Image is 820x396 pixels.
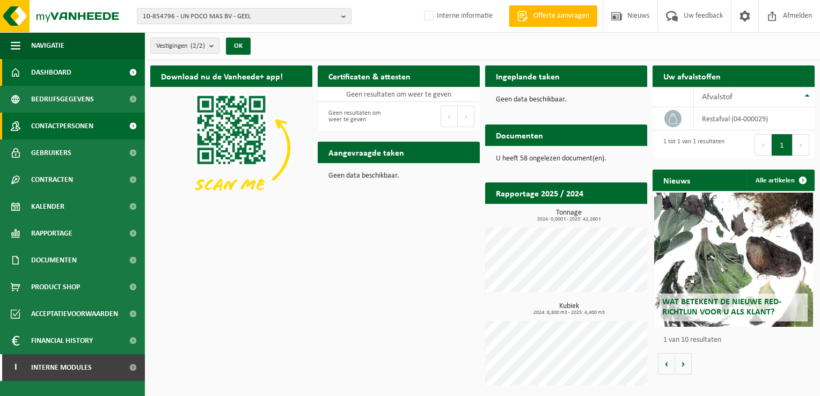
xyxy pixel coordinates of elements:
[150,38,219,54] button: Vestigingen(2/2)
[31,32,64,59] span: Navigatie
[490,310,647,316] span: 2024: 8,800 m3 - 2025: 4,400 m3
[31,86,94,113] span: Bedrijfsgegevens
[567,203,646,225] a: Bekijk rapportage
[747,170,814,191] a: Alle artikelen
[31,220,72,247] span: Rapportage
[143,9,337,25] span: 10-854796 - UN POCO MAS BV - GEEL
[150,87,312,209] img: Download de VHEPlus App
[31,113,93,140] span: Contactpersonen
[226,38,251,55] button: OK
[485,182,594,203] h2: Rapportage 2025 / 2024
[31,327,93,354] span: Financial History
[490,209,647,222] h3: Tonnage
[653,65,731,86] h2: Uw afvalstoffen
[31,247,77,274] span: Documenten
[318,87,480,102] td: Geen resultaten om weer te geven
[653,170,701,190] h2: Nieuws
[793,134,809,156] button: Next
[458,106,474,127] button: Next
[485,65,570,86] h2: Ingeplande taken
[31,354,92,381] span: Interne modules
[496,96,636,104] p: Geen data beschikbaar.
[11,354,20,381] span: I
[31,300,118,327] span: Acceptatievoorwaarden
[323,105,393,128] div: Geen resultaten om weer te geven
[675,353,692,375] button: Volgende
[772,134,793,156] button: 1
[658,353,675,375] button: Vorige
[662,298,781,317] span: Wat betekent de nieuwe RED-richtlijn voor u als klant?
[318,142,415,163] h2: Aangevraagde taken
[531,11,592,21] span: Offerte aanvragen
[31,274,80,300] span: Product Shop
[328,172,469,180] p: Geen data beschikbaar.
[156,38,205,54] span: Vestigingen
[663,336,809,344] p: 1 van 10 resultaten
[485,124,554,145] h2: Documenten
[31,59,71,86] span: Dashboard
[31,193,64,220] span: Kalender
[31,140,71,166] span: Gebruikers
[422,8,493,24] label: Interne informatie
[490,303,647,316] h3: Kubiek
[702,93,733,101] span: Afvalstof
[654,193,813,327] a: Wat betekent de nieuwe RED-richtlijn voor u als klant?
[318,65,421,86] h2: Certificaten & attesten
[137,8,352,24] button: 10-854796 - UN POCO MAS BV - GEEL
[496,155,636,163] p: U heeft 58 ongelezen document(en).
[509,5,597,27] a: Offerte aanvragen
[31,166,73,193] span: Contracten
[490,217,647,222] span: 2024: 0,000 t - 2025: 42,260 t
[694,107,815,130] td: restafval (04-000029)
[441,106,458,127] button: Previous
[755,134,772,156] button: Previous
[658,133,724,157] div: 1 tot 1 van 1 resultaten
[150,65,294,86] h2: Download nu de Vanheede+ app!
[191,42,205,49] count: (2/2)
